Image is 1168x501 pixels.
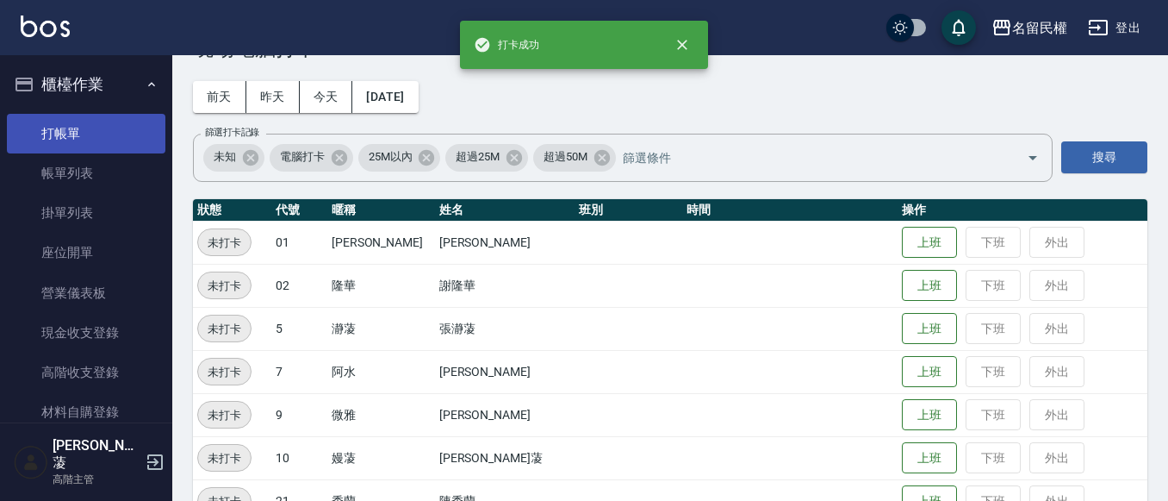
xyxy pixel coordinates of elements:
span: 未知 [203,148,246,166]
button: 櫃檯作業 [7,62,165,107]
div: 25M以內 [358,144,441,172]
th: 班別 [575,199,682,222]
th: 操作 [898,199,1147,222]
td: 瀞蓤 [327,307,435,350]
a: 座位開單 [7,233,165,272]
button: 上班 [902,227,957,259]
td: 謝隆華 [435,264,575,307]
td: 隆華 [327,264,435,307]
label: 篩選打卡記錄 [205,126,259,139]
span: 電腦打卡 [270,148,335,166]
a: 打帳單 [7,114,165,153]
span: 未打卡 [198,277,251,295]
td: 5 [271,307,327,350]
button: 登出 [1081,12,1147,44]
td: 01 [271,221,327,264]
button: Open [1019,144,1047,172]
button: 今天 [300,81,353,113]
button: 前天 [193,81,246,113]
span: 未打卡 [198,234,251,252]
a: 材料自購登錄 [7,392,165,432]
td: [PERSON_NAME]蓤 [435,436,575,479]
img: Logo [21,16,70,37]
th: 時間 [682,199,898,222]
a: 現金收支登錄 [7,313,165,353]
h5: [PERSON_NAME]蓤 [53,437,140,472]
button: 上班 [902,356,957,388]
div: 超過25M [445,144,528,172]
th: 姓名 [435,199,575,222]
button: [DATE] [352,81,418,113]
span: 25M以內 [358,148,423,166]
span: 超過50M [533,148,598,166]
button: 上班 [902,313,957,345]
span: 打卡成功 [474,36,539,53]
td: 微雅 [327,393,435,436]
p: 高階主管 [53,472,140,487]
div: 名留民權 [1012,17,1067,39]
div: 未知 [203,144,264,172]
td: 7 [271,350,327,393]
td: [PERSON_NAME] [435,221,575,264]
span: 未打卡 [198,449,251,467]
button: close [663,26,701,64]
a: 帳單列表 [7,153,165,193]
input: 篩選條件 [618,142,997,172]
div: 超過50M [533,144,616,172]
th: 暱稱 [327,199,435,222]
span: 未打卡 [198,320,251,338]
img: Person [14,445,48,479]
button: 搜尋 [1061,141,1147,173]
button: 上班 [902,399,957,431]
td: 02 [271,264,327,307]
span: 未打卡 [198,363,251,381]
span: 未打卡 [198,406,251,424]
button: 名留民權 [985,10,1074,46]
td: 張瀞蓤 [435,307,575,350]
a: 高階收支登錄 [7,353,165,392]
button: save [941,10,976,45]
th: 代號 [271,199,327,222]
th: 狀態 [193,199,271,222]
td: 阿水 [327,350,435,393]
td: 10 [271,436,327,479]
td: 嫚蓤 [327,436,435,479]
td: [PERSON_NAME] [435,393,575,436]
div: 電腦打卡 [270,144,353,172]
button: 上班 [902,270,957,302]
button: 昨天 [246,81,300,113]
span: 超過25M [445,148,510,166]
td: [PERSON_NAME] [435,350,575,393]
button: 上班 [902,442,957,474]
td: [PERSON_NAME] [327,221,435,264]
a: 營業儀表板 [7,273,165,313]
td: 9 [271,393,327,436]
a: 掛單列表 [7,193,165,233]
